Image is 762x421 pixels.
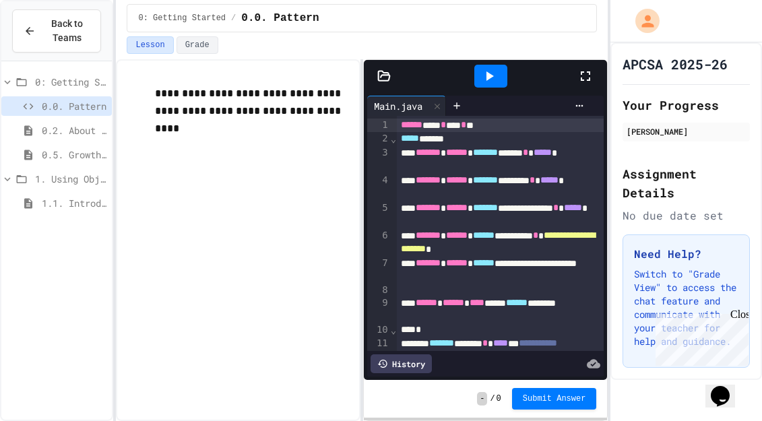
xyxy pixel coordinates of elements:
h2: Assignment Details [623,164,750,202]
span: 0: Getting Started [138,13,226,24]
div: 3 [367,146,389,174]
span: Back to Teams [44,17,90,45]
div: Chat with us now!Close [5,5,93,86]
div: [PERSON_NAME] [627,125,746,137]
span: Submit Answer [523,393,586,404]
button: Lesson [127,36,173,54]
div: 9 [367,296,389,323]
h1: APCSA 2025-26 [623,55,728,73]
h2: Your Progress [623,96,750,115]
div: 2 [367,132,389,145]
div: Main.java [367,99,429,113]
div: No due date set [623,207,750,224]
span: 1.1. Introduction to Algorithms, Programming, and Compilers [42,196,106,210]
iframe: chat widget [705,367,749,408]
button: Submit Answer [512,388,597,410]
div: 1 [367,119,389,132]
div: Main.java [367,96,446,116]
div: 6 [367,229,389,257]
span: 0.2. About the AP CSA Exam [42,123,106,137]
span: / [490,393,495,404]
span: Fold line [390,325,397,335]
span: Fold line [390,133,397,144]
span: 1. Using Objects and Methods [35,172,106,186]
span: 0.0. Pattern [42,99,106,113]
span: / [231,13,236,24]
div: 10 [367,323,389,337]
iframe: chat widget [650,309,749,366]
span: 0.0. Pattern [241,10,319,26]
div: History [371,354,432,373]
p: Switch to "Grade View" to access the chat feature and communicate with your teacher for help and ... [634,267,738,348]
div: 4 [367,174,389,201]
div: 11 [367,337,389,364]
button: Grade [177,36,218,54]
span: - [477,392,487,406]
h3: Need Help? [634,246,738,262]
span: 0: Getting Started [35,75,106,89]
div: 7 [367,257,389,284]
span: 0 [497,393,501,404]
div: 8 [367,284,389,297]
div: My Account [621,5,663,36]
div: 5 [367,201,389,229]
span: 0.5. Growth Mindset [42,148,106,162]
button: Back to Teams [12,9,101,53]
